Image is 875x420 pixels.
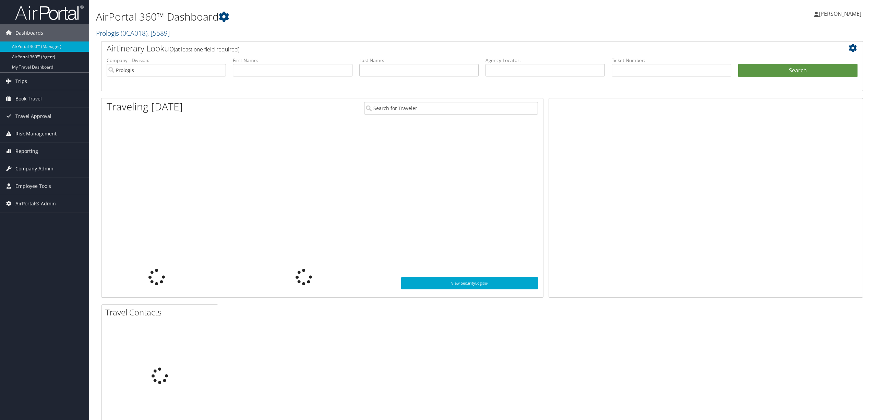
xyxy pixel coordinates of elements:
h1: Traveling [DATE] [107,99,183,114]
span: Travel Approval [15,108,51,125]
button: Search [738,64,858,77]
label: First Name: [233,57,352,64]
span: ( 0CA018 ) [121,28,147,38]
img: airportal-logo.png [15,4,84,21]
label: Company - Division: [107,57,226,64]
a: [PERSON_NAME] [814,3,868,24]
span: Dashboards [15,24,43,41]
h2: Airtinerary Lookup [107,43,794,54]
label: Agency Locator: [486,57,605,64]
span: Trips [15,73,27,90]
input: Search for Traveler [364,102,538,115]
span: [PERSON_NAME] [819,10,861,17]
span: Company Admin [15,160,53,177]
a: View SecurityLogic® [401,277,538,289]
h1: AirPortal 360™ Dashboard [96,10,611,24]
span: Risk Management [15,125,57,142]
span: (at least one field required) [174,46,239,53]
span: Reporting [15,143,38,160]
label: Last Name: [359,57,479,64]
span: AirPortal® Admin [15,195,56,212]
label: Ticket Number: [612,57,731,64]
span: , [ 5589 ] [147,28,170,38]
a: Prologis [96,28,170,38]
span: Employee Tools [15,178,51,195]
h2: Travel Contacts [105,307,218,318]
span: Book Travel [15,90,42,107]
